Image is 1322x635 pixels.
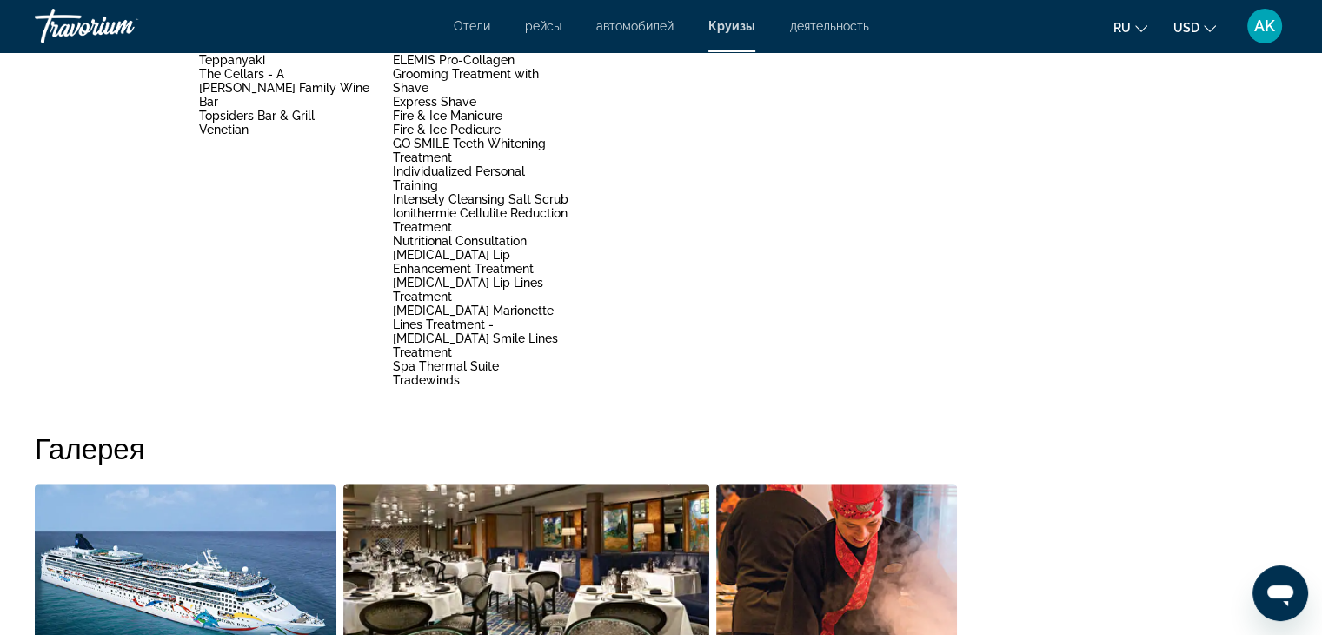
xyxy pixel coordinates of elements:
[393,359,569,373] li: Spa Thermal Suite
[393,109,569,123] li: Fire & Ice Manicure
[199,109,375,123] li: Topsiders Bar & Grill
[199,123,375,137] li: Venetian
[1242,8,1287,44] button: User Menu
[393,123,569,137] li: Fire & Ice Pedicure
[1113,21,1131,35] span: ru
[393,331,569,359] li: [MEDICAL_DATA] Smile Lines Treatment
[35,3,209,49] a: Travorium
[393,164,569,192] li: Individualized Personal Training
[393,276,569,304] li: [MEDICAL_DATA] Lip Lines Treatment
[708,19,755,33] a: Круизы
[1252,565,1308,621] iframe: Кнопка запуска окна обмена сообщениями
[393,373,569,387] li: Tradewinds
[1173,15,1216,40] button: Change currency
[393,53,569,95] li: ELEMIS Pro-Collagen Grooming Treatment with Shave
[199,67,375,109] li: The Cellars - A [PERSON_NAME] Family Wine Bar
[393,137,569,164] li: GO SMILE Teeth Whitening Treatment
[1173,21,1199,35] span: USD
[199,53,375,67] li: Teppanyaki
[525,19,561,33] a: рейсы
[393,304,569,331] li: [MEDICAL_DATA] Marionette Lines Treatment -
[35,431,957,465] h2: Галерея
[393,248,569,276] li: [MEDICAL_DATA] Lip Enhancement Treatment
[393,206,569,234] li: Ionithermie Cellulite Reduction Treatment
[596,19,674,33] a: автомобилей
[1254,17,1275,35] span: AK
[454,19,490,33] a: Отели
[393,95,569,109] li: Express Shave
[790,19,869,33] a: деятельность
[1113,15,1147,40] button: Change language
[393,234,569,248] li: Nutritional Consultation
[393,192,569,206] li: Intensely Cleansing Salt Scrub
